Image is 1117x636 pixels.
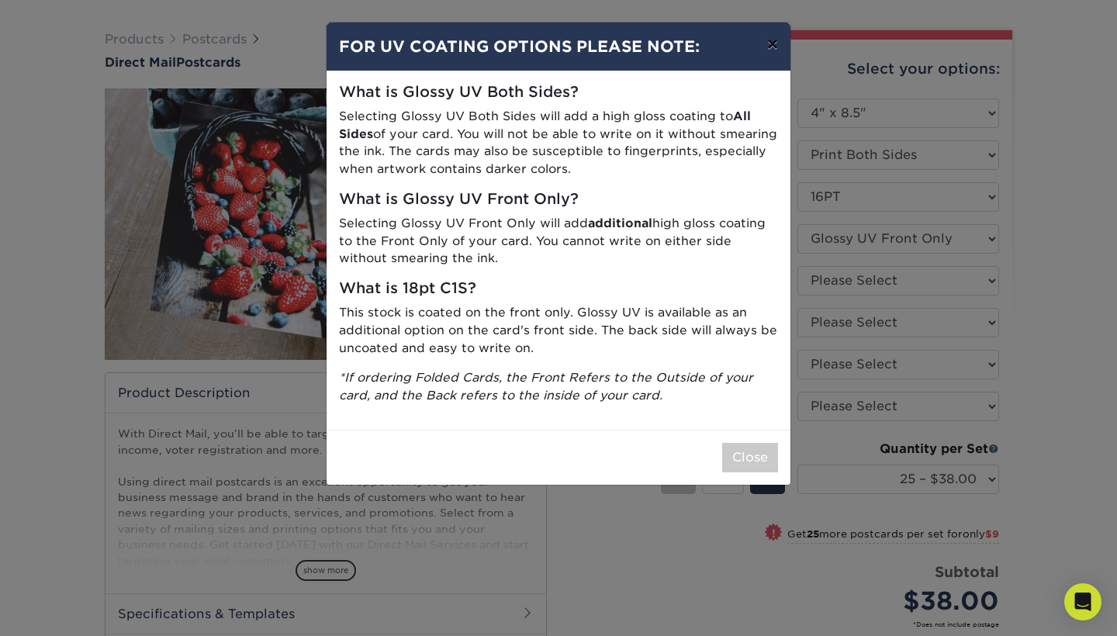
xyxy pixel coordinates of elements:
button: × [755,22,790,66]
strong: additional [588,216,652,230]
p: Selecting Glossy UV Front Only will add high gloss coating to the Front Only of your card. You ca... [339,215,778,268]
h5: What is 18pt C1S? [339,280,778,298]
strong: All Sides [339,109,751,141]
h4: FOR UV COATING OPTIONS PLEASE NOTE: [339,35,778,58]
p: This stock is coated on the front only. Glossy UV is available as an additional option on the car... [339,304,778,357]
i: *If ordering Folded Cards, the Front Refers to the Outside of your card, and the Back refers to t... [339,370,753,403]
p: Selecting Glossy UV Both Sides will add a high gloss coating to of your card. You will not be abl... [339,108,778,178]
button: Close [722,443,778,472]
h5: What is Glossy UV Front Only? [339,191,778,209]
h5: What is Glossy UV Both Sides? [339,84,778,102]
div: Open Intercom Messenger [1064,583,1101,620]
